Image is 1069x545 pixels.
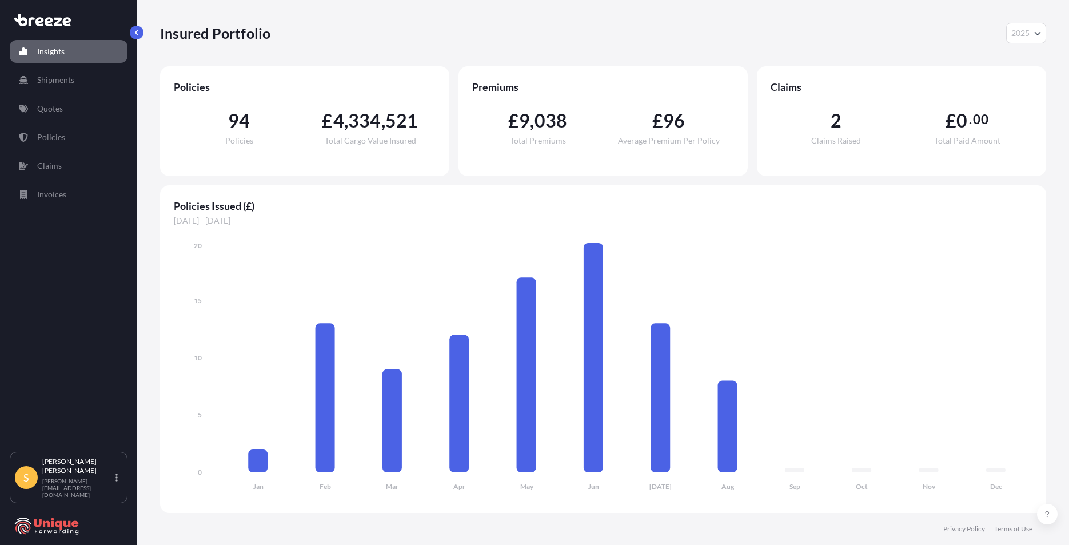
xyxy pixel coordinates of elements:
span: Total Paid Amount [934,137,1000,145]
tspan: Jun [588,482,599,491]
span: £ [652,112,663,130]
p: Quotes [37,103,63,114]
a: Privacy Policy [943,524,985,534]
span: 94 [228,112,250,130]
span: , [530,112,534,130]
span: Average Premium Per Policy [618,137,720,145]
span: 0 [956,112,967,130]
tspan: Mar [386,482,398,491]
span: £ [508,112,519,130]
p: [PERSON_NAME] [PERSON_NAME] [42,457,113,475]
span: 521 [385,112,418,130]
span: 4 [333,112,344,130]
span: . [969,115,972,124]
tspan: 20 [194,241,202,250]
span: 2025 [1011,27,1030,39]
p: Invoices [37,189,66,200]
span: , [344,112,348,130]
a: Quotes [10,97,127,120]
span: Total Cargo Value Insured [325,137,416,145]
span: 96 [663,112,685,130]
span: 334 [348,112,381,130]
a: Insights [10,40,127,63]
tspan: Dec [990,482,1002,491]
tspan: Aug [721,482,735,491]
a: Claims [10,154,127,177]
a: Terms of Use [994,524,1032,534]
img: organization-logo [14,517,80,535]
span: £ [322,112,333,130]
span: Claims Raised [811,137,861,145]
tspan: Apr [453,482,465,491]
p: Shipments [37,74,74,86]
span: 9 [519,112,530,130]
tspan: Jan [253,482,264,491]
a: Policies [10,126,127,149]
span: 2 [831,112,841,130]
a: Shipments [10,69,127,92]
span: Policies [225,137,253,145]
tspan: Feb [320,482,331,491]
span: 038 [534,112,568,130]
span: Premiums [472,80,734,94]
tspan: 15 [194,296,202,305]
tspan: May [520,482,534,491]
span: £ [946,112,956,130]
span: S [23,472,29,483]
span: Claims [771,80,1032,94]
p: Insured Portfolio [160,24,270,42]
tspan: Oct [856,482,868,491]
span: 00 [973,115,988,124]
tspan: 0 [198,468,202,476]
p: Policies [37,132,65,143]
a: Invoices [10,183,127,206]
tspan: Nov [923,482,936,491]
span: Policies Issued (£) [174,199,1032,213]
button: Year Selector [1006,23,1046,43]
span: [DATE] - [DATE] [174,215,1032,226]
p: [PERSON_NAME][EMAIL_ADDRESS][DOMAIN_NAME] [42,478,113,498]
span: , [381,112,385,130]
tspan: 10 [194,353,202,362]
tspan: [DATE] [649,482,672,491]
tspan: Sep [789,482,800,491]
span: Policies [174,80,436,94]
tspan: 5 [198,411,202,419]
p: Insights [37,46,65,57]
p: Claims [37,160,62,172]
span: Total Premiums [510,137,566,145]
